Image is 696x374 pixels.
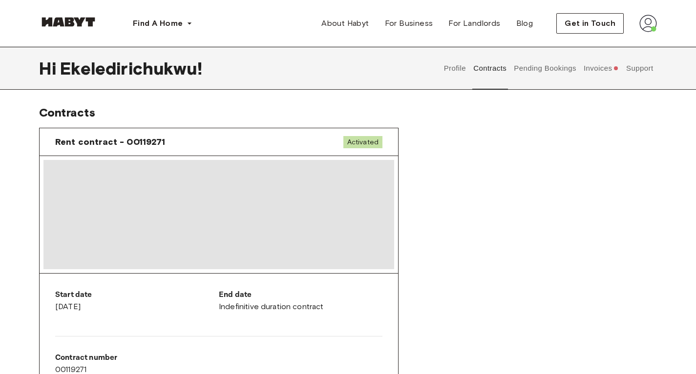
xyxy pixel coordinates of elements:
[625,47,654,90] button: Support
[321,18,369,29] span: About Habyt
[508,14,541,33] a: Blog
[377,14,441,33] a: For Business
[219,289,382,301] p: End date
[513,47,578,90] button: Pending Bookings
[385,18,433,29] span: For Business
[133,18,183,29] span: Find A Home
[516,18,533,29] span: Blog
[55,352,219,364] p: Contract number
[60,58,202,79] span: Ekeledirichukwu !
[440,47,657,90] div: user profile tabs
[443,47,467,90] button: Profile
[582,47,620,90] button: Invoices
[219,289,382,313] div: Indefinitive duration contract
[314,14,377,33] a: About Habyt
[556,13,624,34] button: Get in Touch
[39,17,98,27] img: Habyt
[55,289,219,301] p: Start date
[125,14,200,33] button: Find A Home
[448,18,500,29] span: For Landlords
[441,14,508,33] a: For Landlords
[472,47,508,90] button: Contracts
[55,289,219,313] div: [DATE]
[565,18,615,29] span: Get in Touch
[639,15,657,32] img: avatar
[55,136,166,148] span: Rent contract - 00119271
[343,136,382,148] span: Activated
[39,58,60,79] span: Hi
[39,105,95,119] span: Contracts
